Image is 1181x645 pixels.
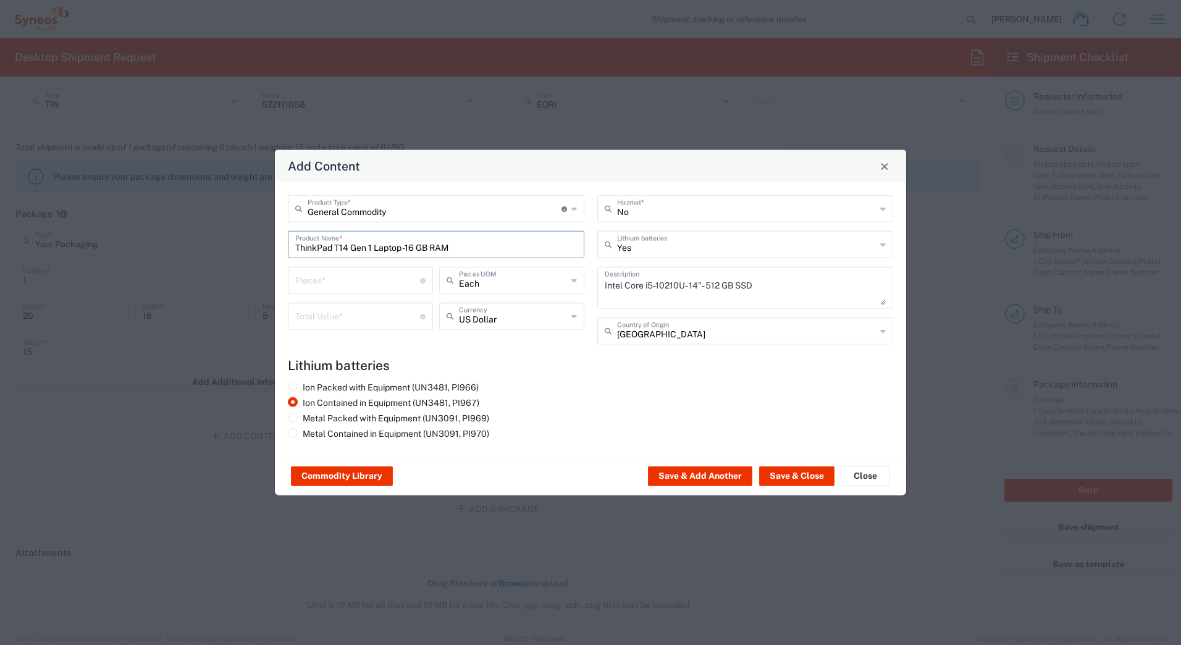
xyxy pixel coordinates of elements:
[288,382,479,393] label: Ion Packed with Equipment (UN3481, PI966)
[291,466,393,486] button: Commodity Library
[288,413,489,424] label: Metal Packed with Equipment (UN3091, PI969)
[841,466,890,486] button: Close
[759,466,834,486] button: Save & Close
[288,358,893,373] h4: Lithium batteries
[288,397,479,408] label: Ion Contained in Equipment (UN3481, PI967)
[876,158,893,175] button: Close
[288,157,360,175] h4: Add Content
[288,428,489,439] label: Metal Contained in Equipment (UN3091, PI970)
[648,466,752,486] button: Save & Add Another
